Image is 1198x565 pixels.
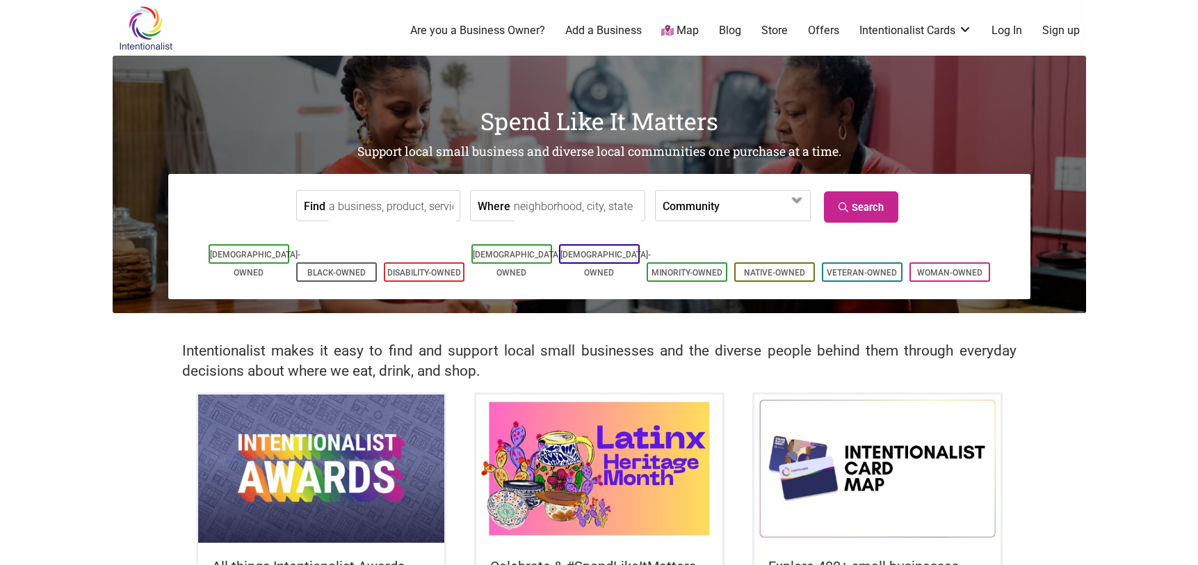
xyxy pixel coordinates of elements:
a: [DEMOGRAPHIC_DATA]-Owned [560,250,651,278]
a: Woman-Owned [917,268,982,278]
a: Map [661,23,699,39]
input: a business, product, service [329,191,456,222]
a: Offers [808,23,839,38]
img: Intentionalist Card Map [754,395,1001,542]
a: Add a Business [565,23,642,38]
a: Blog [719,23,741,38]
h2: Intentionalist makes it easy to find and support local small businesses and the diverse people be... [182,341,1017,381]
label: Find [304,191,325,221]
a: Black-Owned [307,268,366,278]
a: Native-Owned [744,268,805,278]
a: Store [761,23,788,38]
a: Minority-Owned [651,268,722,278]
a: Sign up [1042,23,1080,38]
img: Latinx / Hispanic Heritage Month [476,395,722,542]
a: Veteran-Owned [827,268,897,278]
img: Intentionalist Awards [198,395,444,542]
label: Where [478,191,510,221]
a: Are you a Business Owner? [410,23,545,38]
a: Log In [991,23,1022,38]
a: Search [824,191,898,223]
a: Intentionalist Cards [859,23,972,38]
h1: Spend Like It Matters [113,104,1086,138]
a: [DEMOGRAPHIC_DATA]-Owned [473,250,563,278]
a: [DEMOGRAPHIC_DATA]-Owned [210,250,300,278]
a: Disability-Owned [387,268,461,278]
img: Intentionalist [113,6,179,51]
input: neighborhood, city, state [514,191,641,222]
label: Community [663,191,720,221]
h2: Support local small business and diverse local communities one purchase at a time. [113,143,1086,161]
